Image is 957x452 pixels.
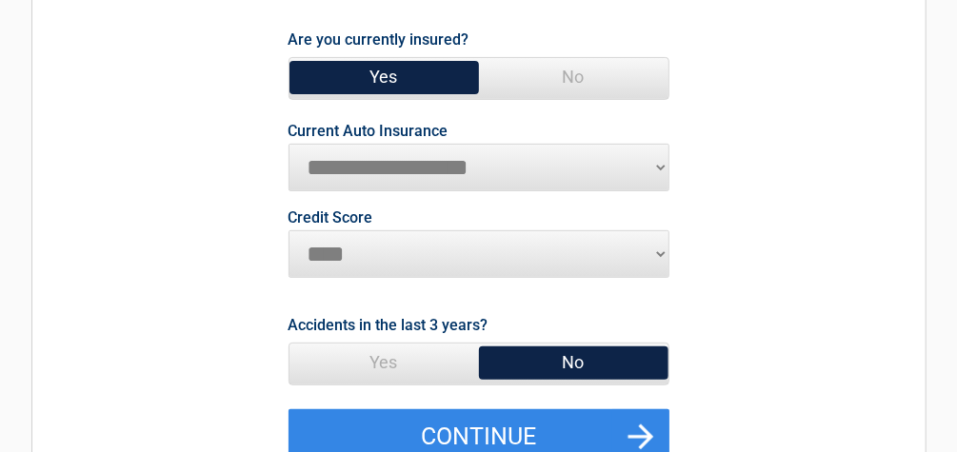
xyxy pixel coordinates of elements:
span: Yes [289,344,479,382]
label: Current Auto Insurance [289,124,449,139]
span: No [479,344,668,382]
label: Credit Score [289,210,373,226]
label: Accidents in the last 3 years? [289,312,488,338]
span: No [479,58,668,96]
label: Are you currently insured? [289,27,469,52]
span: Yes [289,58,479,96]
